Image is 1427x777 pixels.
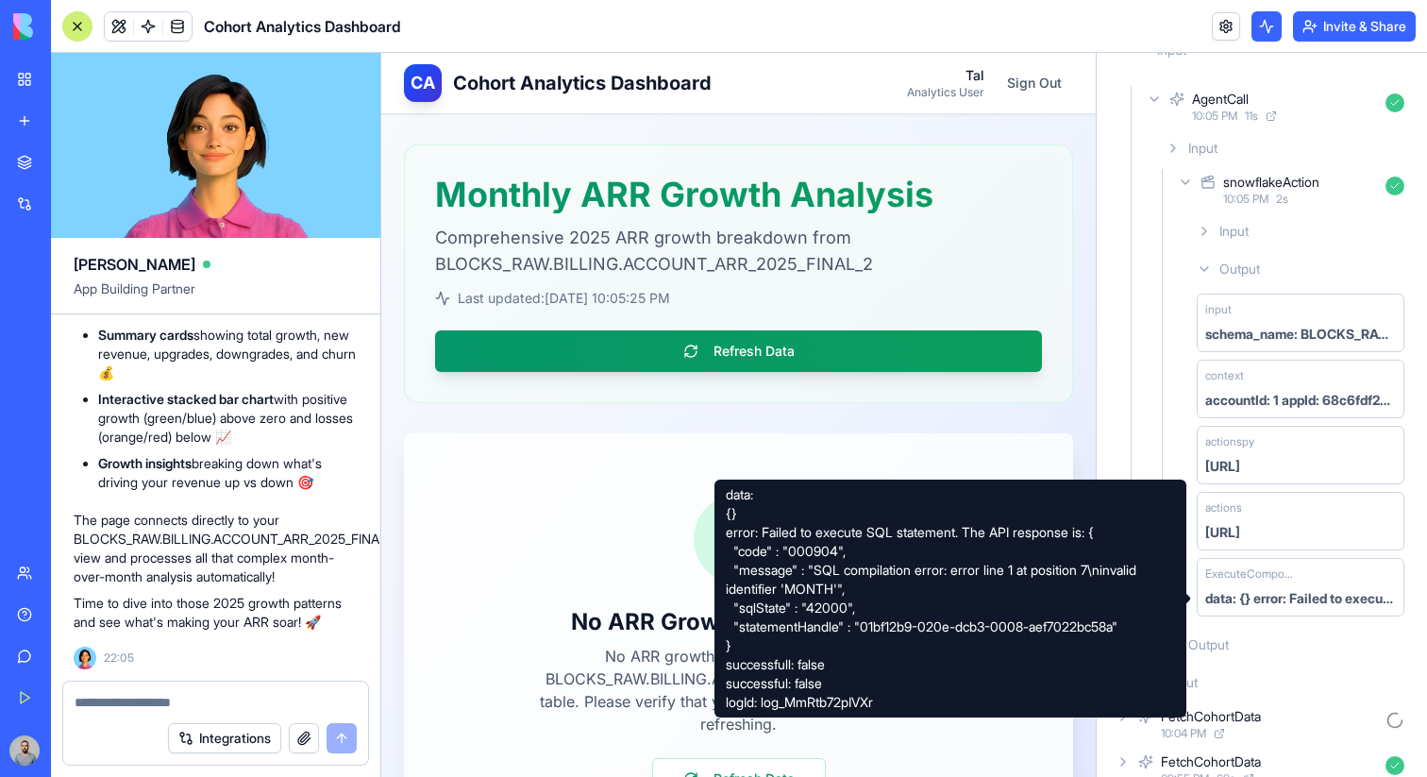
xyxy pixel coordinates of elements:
[1188,139,1217,158] span: Input
[98,327,193,343] strong: Summary cards
[74,253,195,276] span: [PERSON_NAME]
[104,650,134,666] span: 22:05
[1276,192,1288,207] span: 2 s
[1205,434,1254,449] span: actionspy
[98,454,358,492] li: breaking down what's driving your revenue up vs down 🎯
[1205,325,1396,344] div: schema_name: BLOCKS_RAW.BILLING statement: SELECT month, SUM(CASE WHEN prev_arr = 0 AND curr_arr ...
[54,172,661,225] p: Comprehensive 2025 ARR growth breakdown from BLOCKS_RAW.BILLING.ACCOUNT_ARR_2025_FINAL_2
[76,236,289,255] span: Last updated: [DATE] 10:05:25 PM
[1219,260,1260,279] span: Output
[1205,523,1240,542] div: [URL]
[614,13,692,47] button: Sign Out
[526,13,603,32] div: Tal
[54,278,661,319] button: Refresh Data
[13,13,130,40] img: logo
[714,480,1186,718] div: data: {} error: Failed to execute SQL statement. The API response is: { "code" : "000904", "messa...
[1161,726,1206,741] span: 10:04 PM
[1223,173,1319,192] div: snowflakeAction
[1205,457,1240,476] div: [URL]
[1205,368,1244,383] span: context
[9,735,40,766] img: image_123650291_bsq8ao.jpg
[1192,109,1237,124] span: 10:05 PM
[1205,500,1242,515] span: actions
[74,594,358,632] p: Time to dive into those 2025 growth patterns and see what's making your ARR soar! 🚀
[72,17,330,43] h1: Cohort Analytics Dashboard
[1205,589,1396,608] div: data: {} error: Failed to execute SQL statement. The API response is: { "code" : "000904", "messa...
[54,123,661,160] h1: Monthly ARR Growth Analysis
[526,32,603,47] div: Analytics User
[1161,707,1261,726] div: FetchCohortData
[146,592,569,683] p: No ARR growth data was found in the BLOCKS_RAW.BILLING.ACCOUNT_ARR_2025_FINAL_2 table. Please ver...
[1205,391,1396,410] div: accountId: 1 appId: 68c6fdf23f3f1f6d79b5988a userId: 8 environment: production workflowBlockId: 6...
[1161,752,1261,771] div: FetchCohortData
[98,391,274,407] strong: Interactive stacked bar chart
[74,511,358,586] p: The page connects directly to your BLOCKS_RAW.BILLING.ACCOUNT_ARR_2025_FINAL_2 view and processes...
[1205,302,1232,317] span: input
[204,15,401,38] span: Cohort Analytics Dashboard
[29,17,54,43] span: CA
[271,705,445,747] button: Refresh Data
[1245,109,1258,124] span: 11 s
[1192,90,1249,109] div: AgentCall
[1205,566,1296,582] span: ExecuteComposioAction
[74,279,358,313] span: App Building Partner
[45,554,669,584] h3: No ARR Growth Data Available
[1219,222,1249,241] span: Input
[1223,192,1268,207] span: 10:05 PM
[98,390,358,447] li: with positive growth (green/blue) above zero and losses (orange/red) below 📈
[1188,635,1229,654] span: Output
[1293,11,1416,42] button: Invite & Share
[168,723,281,753] button: Integrations
[74,647,96,669] img: Ella_00000_wcx2te.png
[98,455,192,471] strong: Growth insights
[98,326,358,382] li: showing total growth, new revenue, upgrades, downgrades, and churn 💰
